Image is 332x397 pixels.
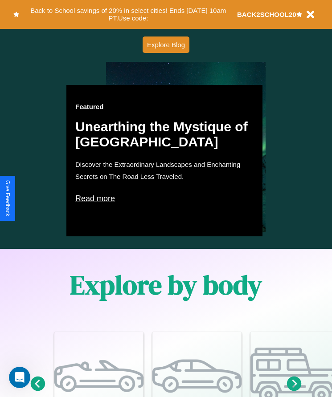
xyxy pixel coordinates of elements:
[9,367,30,388] iframe: Intercom live chat
[4,180,11,216] div: Give Feedback
[75,158,254,182] p: Discover the Extraordinary Landscapes and Enchanting Secrets on The Road Less Traveled.
[143,36,189,53] button: Explore Blog
[237,11,296,18] b: BACK2SCHOOL20
[75,191,254,206] p: Read more
[19,4,237,24] button: Back to School savings of 20% in select cities! Ends [DATE] 10am PT.Use code:
[75,103,254,110] h3: Featured
[75,119,254,150] h2: Unearthing the Mystique of [GEOGRAPHIC_DATA]
[70,267,262,303] h1: Explore by body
